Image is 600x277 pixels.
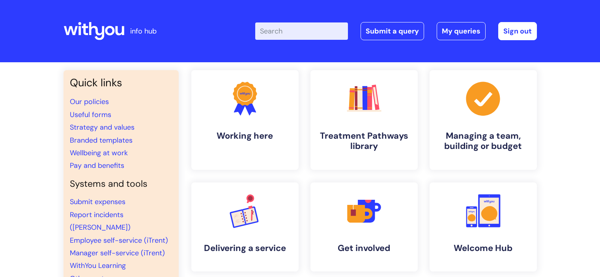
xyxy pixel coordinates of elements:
[255,22,537,40] div: | -
[310,70,418,170] a: Treatment Pathways library
[436,131,531,152] h4: Managing a team, building or budget
[430,70,537,170] a: Managing a team, building or budget
[498,22,537,40] a: Sign out
[70,76,172,89] h3: Quick links
[436,243,531,253] h4: Welcome Hub
[198,131,292,141] h4: Working here
[70,136,133,145] a: Branded templates
[70,123,135,132] a: Strategy and values
[191,182,299,271] a: Delivering a service
[70,210,131,232] a: Report incidents ([PERSON_NAME])
[437,22,486,40] a: My queries
[130,25,157,37] p: info hub
[430,182,537,271] a: Welcome Hub
[317,131,411,152] h4: Treatment Pathways library
[70,248,165,258] a: Manager self-service (iTrent)
[70,148,128,158] a: Wellbeing at work
[191,70,299,170] a: Working here
[70,110,111,119] a: Useful forms
[255,22,348,40] input: Search
[361,22,424,40] a: Submit a query
[70,197,125,206] a: Submit expenses
[70,161,124,170] a: Pay and benefits
[70,236,168,245] a: Employee self-service (iTrent)
[70,178,172,190] h4: Systems and tools
[317,243,411,253] h4: Get involved
[70,97,109,106] a: Our policies
[70,261,126,270] a: WithYou Learning
[198,243,292,253] h4: Delivering a service
[310,182,418,271] a: Get involved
